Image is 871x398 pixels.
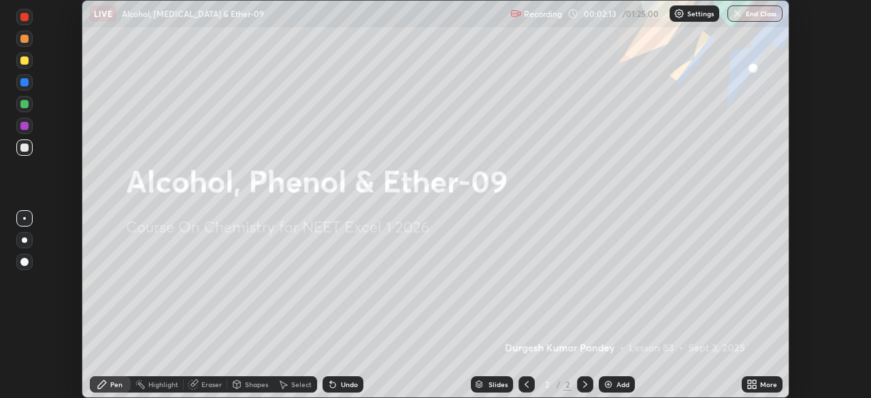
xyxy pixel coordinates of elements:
[245,381,268,388] div: Shapes
[291,381,312,388] div: Select
[687,10,714,17] p: Settings
[674,8,685,19] img: class-settings-icons
[617,381,629,388] div: Add
[760,381,777,388] div: More
[510,8,521,19] img: recording.375f2c34.svg
[148,381,178,388] div: Highlight
[122,8,264,19] p: Alcohol, [MEDICAL_DATA] & Ether-09
[727,5,783,22] button: End Class
[201,381,222,388] div: Eraser
[110,381,122,388] div: Pen
[341,381,358,388] div: Undo
[732,8,743,19] img: end-class-cross
[489,381,508,388] div: Slides
[603,379,614,390] img: add-slide-button
[94,8,112,19] p: LIVE
[524,9,562,19] p: Recording
[563,378,572,391] div: 2
[557,380,561,388] div: /
[540,380,554,388] div: 2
